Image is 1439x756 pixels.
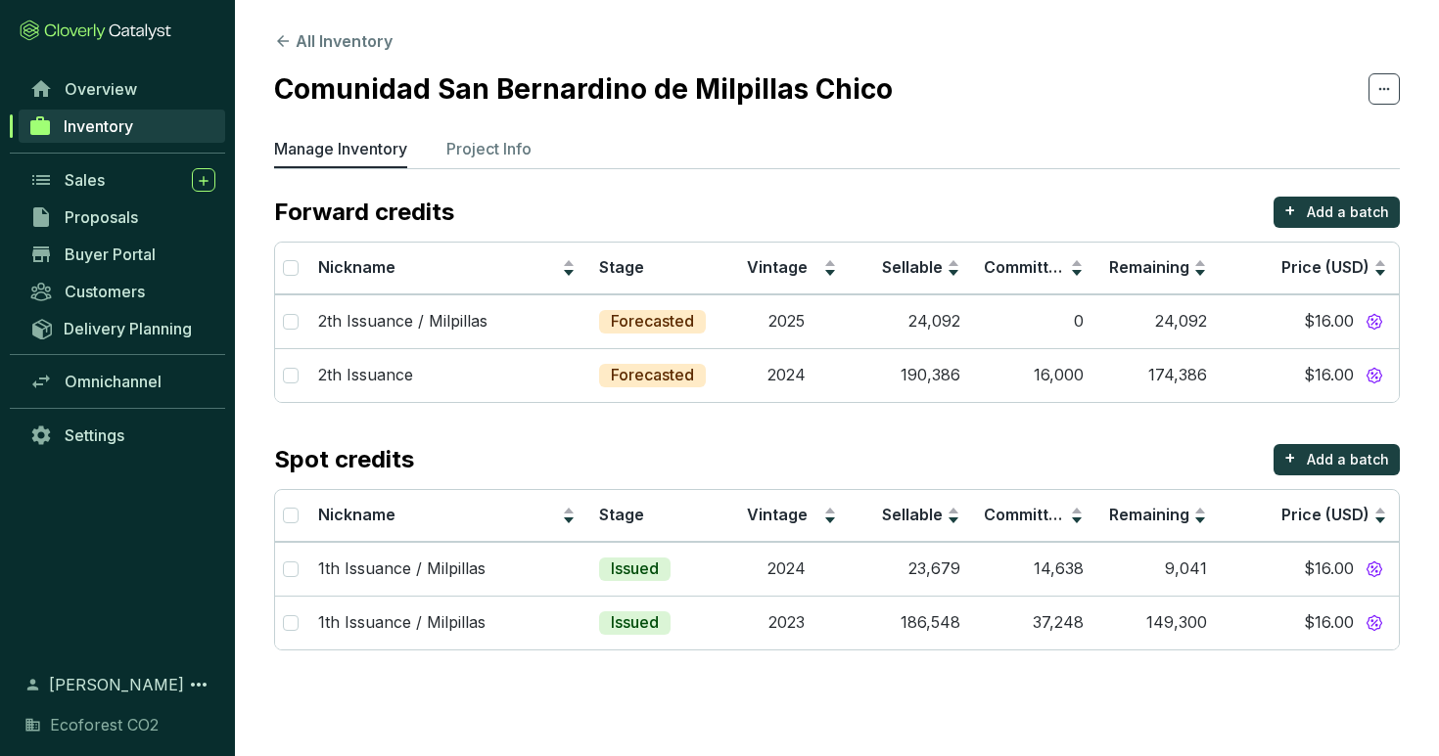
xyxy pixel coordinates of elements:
[65,282,145,301] span: Customers
[50,713,159,736] span: Ecoforest CO2
[849,348,972,402] td: 190,386
[1274,444,1400,475] button: +Add a batch
[1274,197,1400,228] button: +Add a batch
[1281,257,1369,277] span: Price (USD)
[587,243,724,294] th: Stage
[724,542,848,596] td: 2024
[849,542,972,596] td: 23,679
[1095,542,1219,596] td: 9,041
[318,612,486,634] p: 1th Issuance / Milpillas
[984,257,1068,277] span: Committed
[587,490,724,542] th: Stage
[274,137,407,160] p: Manage Inventory
[1095,294,1219,348] td: 24,092
[318,505,395,524] span: Nickname
[1281,505,1369,524] span: Price (USD)
[19,110,225,143] a: Inventory
[849,294,972,348] td: 24,092
[1284,444,1296,471] p: +
[20,275,225,308] a: Customers
[1284,197,1296,224] p: +
[64,319,192,338] span: Delivery Planning
[1307,450,1389,469] p: Add a batch
[20,238,225,271] a: Buyer Portal
[318,311,487,333] p: 2th Issuance / Milpillas
[20,312,225,344] a: Delivery Planning
[65,170,105,190] span: Sales
[1304,365,1354,386] span: $16.00
[611,365,694,386] p: Forecasted
[1304,558,1354,580] span: $16.00
[274,29,393,53] button: All Inventory
[318,257,395,277] span: Nickname
[747,257,808,277] span: Vintage
[20,419,225,452] a: Settings
[65,372,162,391] span: Omnichannel
[1304,612,1354,634] span: $16.00
[611,311,694,333] p: Forecasted
[1095,348,1219,402] td: 174,386
[274,197,454,228] p: Forward credits
[882,505,943,524] span: Sellable
[972,348,1095,402] td: 16,000
[274,444,414,475] p: Spot credits
[882,257,943,277] span: Sellable
[446,137,532,160] p: Project Info
[972,596,1095,649] td: 37,248
[972,294,1095,348] td: 0
[984,505,1068,524] span: Committed
[611,558,659,580] p: Issued
[20,200,225,234] a: Proposals
[599,505,644,524] span: Stage
[49,673,184,696] span: [PERSON_NAME]
[65,245,156,264] span: Buyer Portal
[611,612,659,634] p: Issued
[20,72,225,106] a: Overview
[65,425,124,445] span: Settings
[274,68,893,110] h2: Comunidad San Bernardino de Milpillas Chico
[1095,596,1219,649] td: 149,300
[20,163,225,197] a: Sales
[65,79,137,99] span: Overview
[599,257,644,277] span: Stage
[318,365,413,386] p: 2th Issuance
[972,542,1095,596] td: 14,638
[65,207,138,227] span: Proposals
[1304,311,1354,333] span: $16.00
[724,596,848,649] td: 2023
[64,116,133,136] span: Inventory
[849,596,972,649] td: 186,548
[1109,505,1189,524] span: Remaining
[1109,257,1189,277] span: Remaining
[318,558,486,580] p: 1th Issuance / Milpillas
[747,505,808,524] span: Vintage
[724,348,848,402] td: 2024
[20,365,225,398] a: Omnichannel
[724,294,848,348] td: 2025
[1307,202,1389,222] p: Add a batch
